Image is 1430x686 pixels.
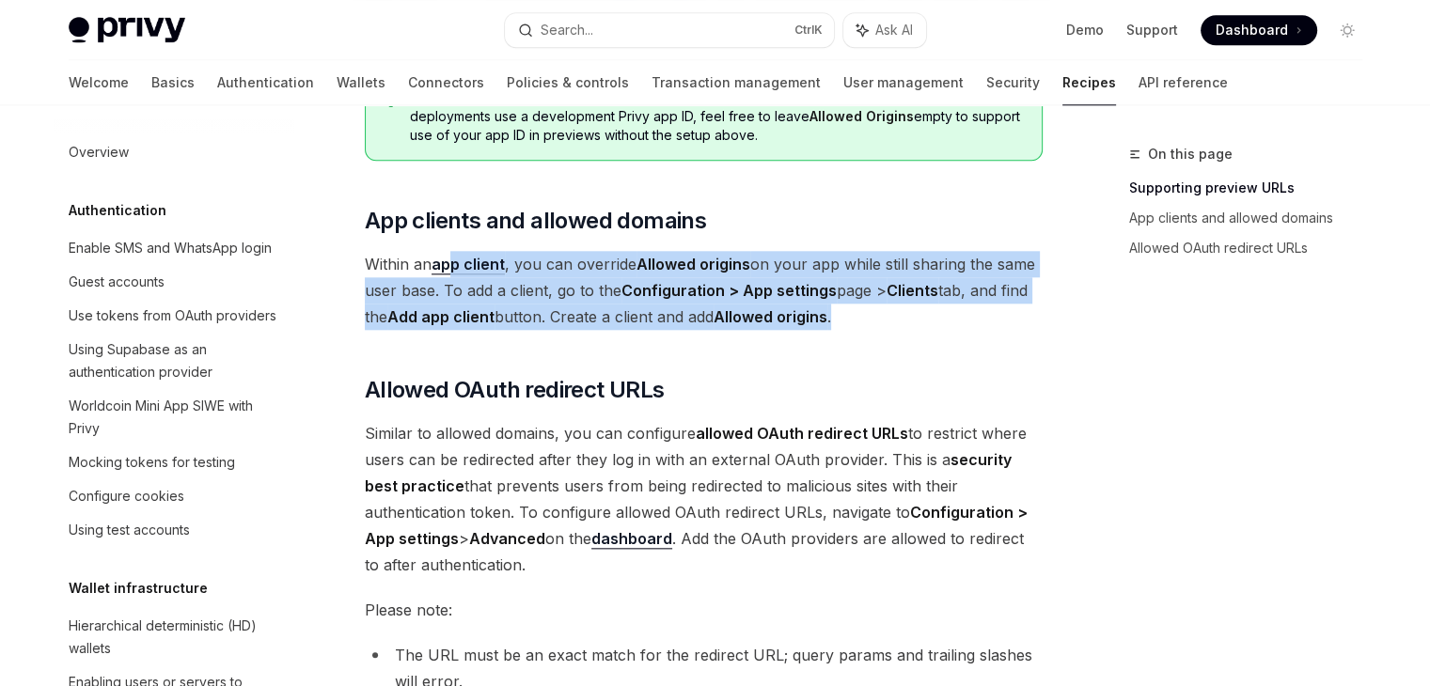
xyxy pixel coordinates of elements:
a: Supporting preview URLs [1129,173,1377,203]
a: App clients and allowed domains [1129,203,1377,233]
a: Dashboard [1201,15,1317,45]
strong: Add app client [387,307,495,326]
div: Using test accounts [69,519,190,541]
a: app client [432,255,505,274]
a: API reference [1139,60,1228,105]
a: Overview [54,135,294,169]
span: Ctrl K [794,23,823,38]
span: Within an , you can override on your app while still sharing the same user base. To add a client,... [365,251,1043,330]
a: dashboard [591,529,672,549]
div: Configure cookies [69,485,184,507]
a: Basics [151,60,195,105]
a: Welcome [69,60,129,105]
span: Please note: [365,597,1043,623]
span: On this page [1148,143,1233,165]
a: Support [1126,21,1178,39]
a: Allowed OAuth redirect URLs [1129,233,1377,263]
strong: Clients [887,281,938,300]
button: Toggle dark mode [1332,15,1362,45]
a: Transaction management [652,60,821,105]
a: Wallets [337,60,385,105]
a: Configure cookies [54,479,294,513]
button: Search...CtrlK [505,13,834,47]
a: Recipes [1062,60,1116,105]
strong: Configuration > App settings [621,281,837,300]
a: Use tokens from OAuth providers [54,299,294,333]
span: Allowed OAuth redirect URLs [365,375,665,405]
a: Guest accounts [54,265,294,299]
a: Security [986,60,1040,105]
h5: Wallet infrastructure [69,577,208,600]
div: Overview [69,141,129,164]
button: Ask AI [843,13,926,47]
div: Search... [541,19,593,41]
a: Policies & controls [507,60,629,105]
strong: security best practice [365,450,1012,495]
a: User management [843,60,964,105]
div: Mocking tokens for testing [69,451,235,474]
span: Ask AI [875,21,913,39]
span: Similar to allowed domains, you can configure to restrict where users can be redirected after the... [365,420,1043,578]
span: Dashboard [1216,21,1288,39]
a: Authentication [217,60,314,105]
strong: Advanced [469,529,545,548]
strong: Allowed origins [714,307,827,326]
a: Demo [1066,21,1104,39]
div: Use tokens from OAuth providers [69,304,276,327]
div: Using Supabase as an authentication provider [69,338,283,383]
a: Using test accounts [54,513,294,547]
a: Enable SMS and WhatsApp login [54,231,294,265]
div: Enable SMS and WhatsApp login [69,237,272,259]
strong: Allowed origins [636,255,750,273]
span: App clients and allowed domains [365,206,706,236]
img: light logo [69,17,185,43]
a: Worldcoin Mini App SIWE with Privy [54,389,294,445]
a: Using Supabase as an authentication provider [54,333,294,389]
strong: Allowed Origins [809,108,914,124]
a: Connectors [408,60,484,105]
a: Mocking tokens for testing [54,445,294,479]
a: Hierarchical deterministic (HD) wallets [54,609,294,665]
div: Guest accounts [69,271,165,293]
h5: Authentication [69,199,166,222]
strong: allowed OAuth redirect URLs [696,424,908,443]
div: Worldcoin Mini App SIWE with Privy [69,395,283,440]
span: . If your preview deployments use a development Privy app ID, feel free to leave empty to support... [410,88,1022,145]
div: Hierarchical deterministic (HD) wallets [69,615,283,660]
